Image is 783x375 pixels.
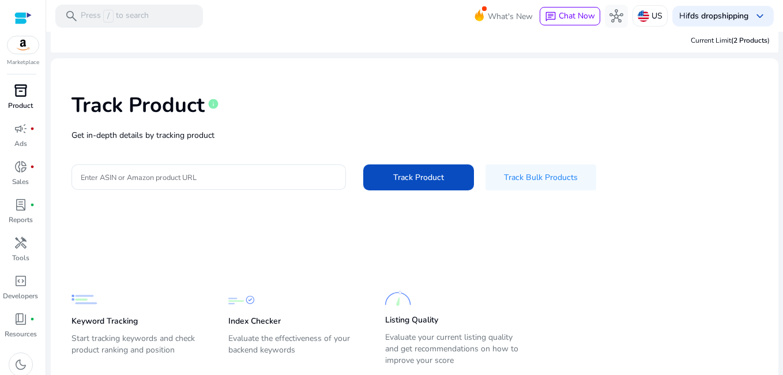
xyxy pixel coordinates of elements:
span: Chat Now [559,10,595,21]
span: fiber_manual_record [30,126,35,131]
h1: Track Product [71,93,205,118]
span: / [103,10,114,22]
span: code_blocks [14,274,28,288]
p: Start tracking keywords and check product ranking and position [71,333,205,365]
span: (2 Products [731,36,767,45]
p: Get in-depth details by tracking product [71,129,758,141]
img: amazon.svg [7,36,39,54]
p: Index Checker [228,316,281,327]
p: Reports [9,215,33,225]
span: info [208,98,219,110]
button: hub [605,5,628,28]
p: Resources [5,329,37,339]
span: keyboard_arrow_down [753,9,767,23]
p: US [652,6,662,26]
span: campaign [14,122,28,136]
p: Product [8,100,33,111]
button: Track Bulk Products [485,164,596,190]
p: Evaluate the effectiveness of your backend keywords [228,333,362,365]
button: Track Product [363,164,474,190]
p: Developers [3,291,38,301]
span: dark_mode [14,358,28,372]
span: lab_profile [14,198,28,212]
span: inventory_2 [14,84,28,97]
p: Press to search [81,10,149,22]
p: Hi [679,12,748,20]
span: Track Product [393,171,444,183]
span: fiber_manual_record [30,164,35,169]
span: fiber_manual_record [30,317,35,321]
img: Listing Quality [385,286,411,312]
span: hub [609,9,623,23]
p: Sales [12,177,29,187]
p: Marketplace [7,58,39,67]
span: book_4 [14,312,28,326]
span: handyman [14,236,28,250]
p: Keyword Tracking [71,316,138,327]
img: Keyword Tracking [71,287,97,313]
span: Track Bulk Products [504,171,578,183]
span: fiber_manual_record [30,202,35,207]
b: fds dropshipping [687,10,748,21]
p: Evaluate your current listing quality and get recommendations on how to improve your score [385,332,519,366]
img: Index Checker [228,287,254,313]
span: What's New [488,6,533,27]
p: Listing Quality [385,314,438,326]
span: search [65,9,78,23]
div: Current Limit ) [691,35,770,46]
span: chat [545,11,556,22]
p: Ads [14,138,27,149]
img: us.svg [638,10,649,22]
button: chatChat Now [540,7,600,25]
span: donut_small [14,160,28,174]
p: Tools [12,253,29,263]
